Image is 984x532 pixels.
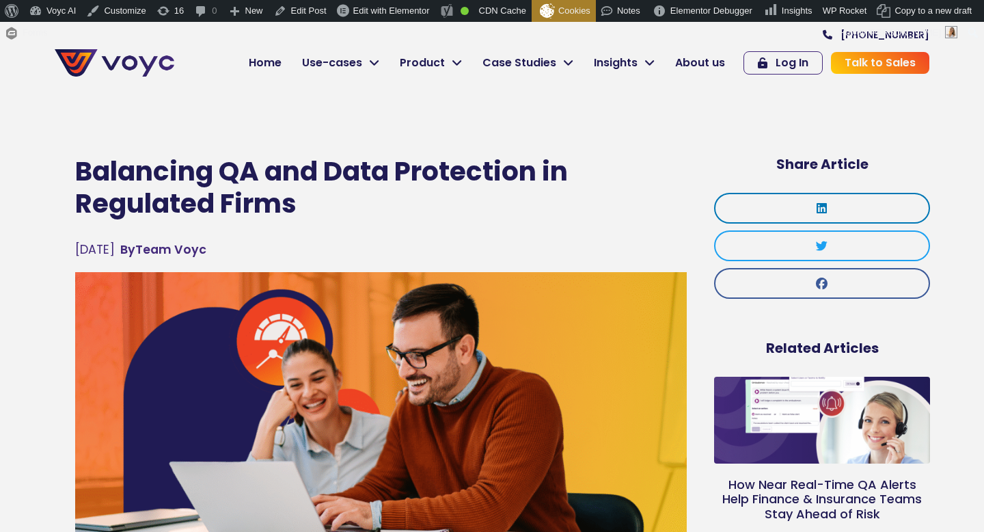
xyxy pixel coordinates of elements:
[714,340,930,356] h5: Related Articles
[75,241,115,258] time: [DATE]
[353,5,430,16] span: Edit with Elementor
[675,55,725,71] span: About us
[23,22,48,44] span: Forms
[461,7,469,15] div: Good
[868,27,941,38] span: [PERSON_NAME]
[249,55,282,71] span: Home
[55,49,174,77] img: voyc-full-logo
[389,49,472,77] a: Product
[120,241,206,258] a: ByTeam Voyc
[584,49,665,77] a: Insights
[302,55,362,71] span: Use-cases
[714,268,930,299] div: Share on facebook
[120,241,135,258] span: By
[714,230,930,261] div: Share on twitter
[845,57,916,68] span: Talk to Sales
[482,55,556,71] span: Case Studies
[594,55,638,71] span: Insights
[714,193,930,224] div: Share on linkedin
[292,49,389,77] a: Use-cases
[776,57,808,68] span: Log In
[834,22,963,44] a: Howdy,
[743,51,823,75] a: Log In
[75,156,687,220] h1: Balancing QA and Data Protection in Regulated Firms
[665,49,735,77] a: About us
[400,55,445,71] span: Product
[120,241,206,258] span: Team Voyc
[823,30,929,40] a: [PHONE_NUMBER]
[714,156,930,172] h5: Share Article
[472,49,584,77] a: Case Studies
[722,476,922,522] a: How Near Real-Time QA Alerts Help Finance & Insurance Teams Stay Ahead of Risk
[238,49,292,77] a: Home
[831,52,929,74] a: Talk to Sales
